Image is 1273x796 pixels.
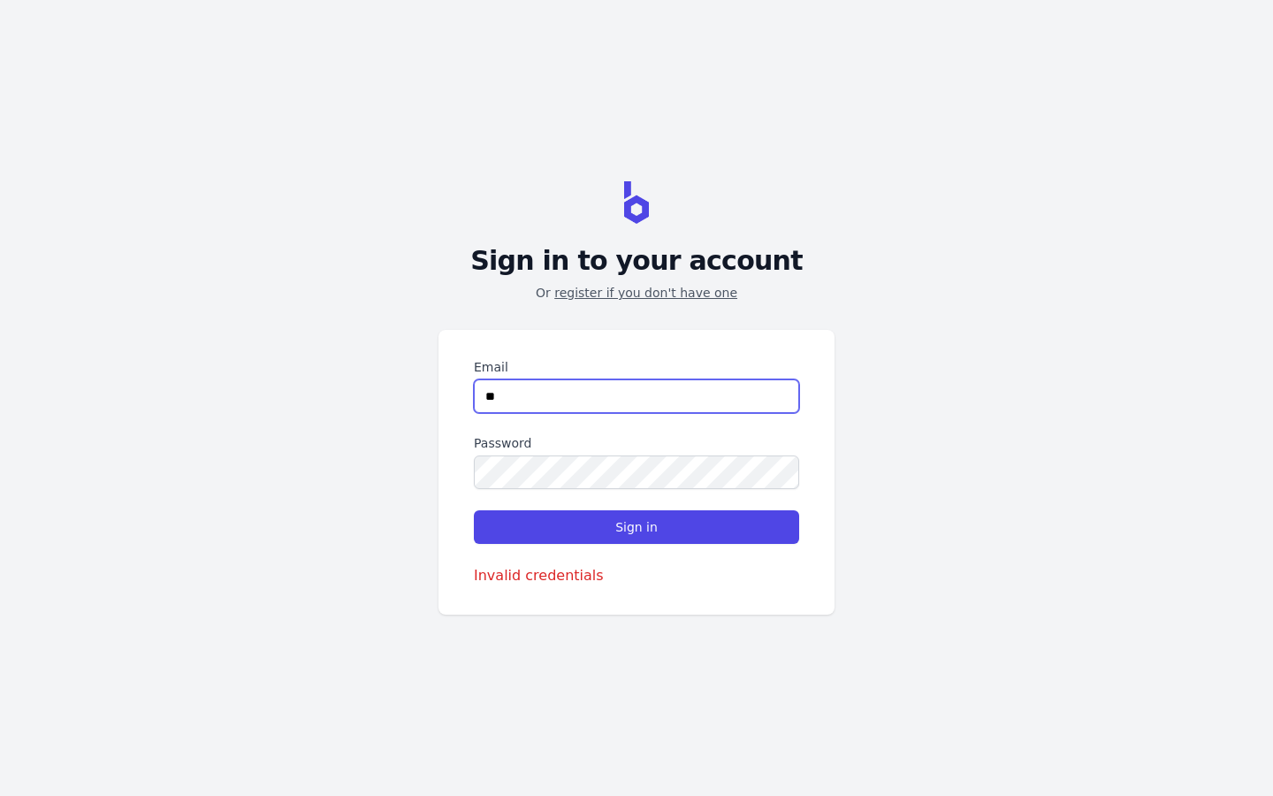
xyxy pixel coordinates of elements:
[474,358,799,376] label: Email
[624,181,649,224] img: BravoShop
[474,434,799,452] label: Password
[615,518,658,536] span: Sign in
[536,284,737,302] p: Or
[474,567,604,584] span: Invalid credentials
[554,286,737,300] a: register if you don't have one
[470,245,803,277] h2: Sign in to your account
[474,510,799,544] button: Sign in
